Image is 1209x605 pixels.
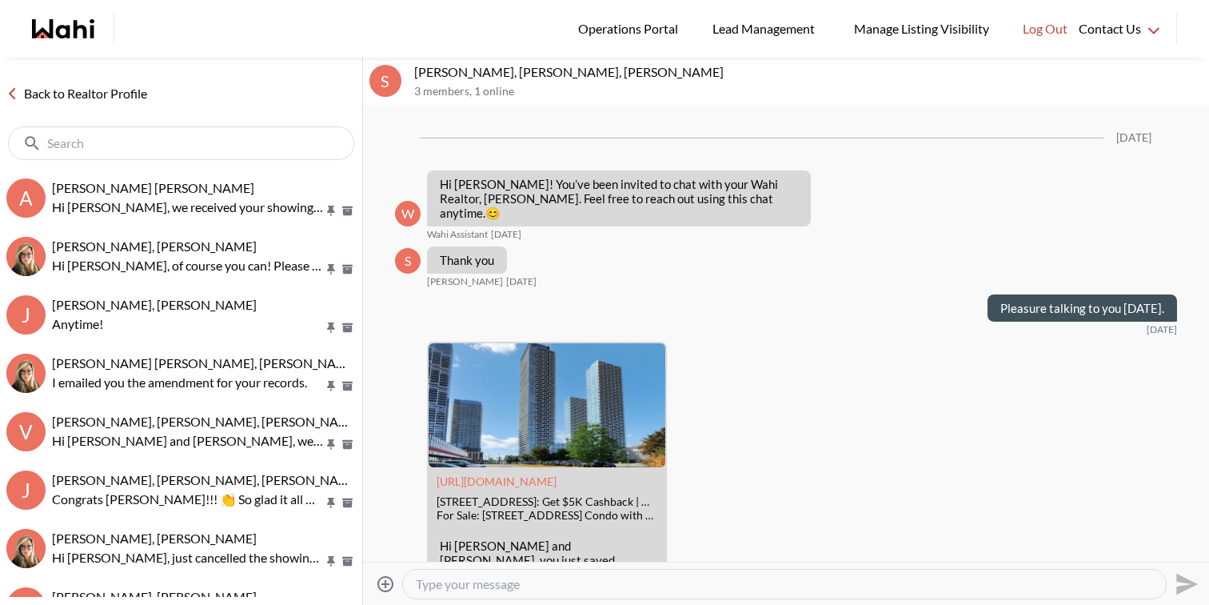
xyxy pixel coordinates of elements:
div: S [369,65,401,97]
time: 2025-08-17T18:02:38.671Z [506,275,537,288]
button: Pin [324,555,338,568]
p: 3 members , 1 online [414,85,1203,98]
p: Hi [PERSON_NAME], of course you can! Please let us know your availability for this weekend, and I... [52,256,324,275]
button: Archive [339,262,356,276]
span: Log Out [1023,18,1067,39]
button: Pin [324,262,338,276]
img: J [6,354,46,393]
div: J [6,471,46,510]
p: Hi [PERSON_NAME] and [PERSON_NAME], we hope you enjoyed your showings! Did the properties meet yo... [52,431,324,451]
p: Hi [PERSON_NAME]! You’ve been invited to chat with your Wahi Realtor, [PERSON_NAME]. Feel free to... [440,177,798,220]
button: Pin [324,321,338,335]
span: Manage Listing Visibility [849,18,994,39]
div: S [395,248,421,274]
div: [STREET_ADDRESS]: Get $5K Cashback | Wahi [437,495,657,509]
div: For Sale: [STREET_ADDRESS] Condo with $5.0K Cashback through Wahi Cashback. View 47 photos, locat... [437,509,657,523]
div: A [6,178,46,218]
button: Archive [339,321,356,335]
div: Dileep K, Barb [6,529,46,568]
button: Pin [324,496,338,510]
div: V [6,412,46,451]
div: W [395,201,421,226]
div: David Rodriguez, Barbara [6,237,46,276]
span: [PERSON_NAME], [PERSON_NAME] [52,531,257,546]
span: 😊 [485,206,501,220]
button: Archive [339,204,356,218]
span: [PERSON_NAME], [PERSON_NAME], [PERSON_NAME] [52,472,361,487]
span: Operations Portal [578,18,684,39]
span: [PERSON_NAME] [PERSON_NAME] [52,180,254,195]
button: Send [1167,566,1203,602]
div: [DATE] [1116,131,1151,145]
img: D [6,237,46,276]
span: [PERSON_NAME] [PERSON_NAME], [PERSON_NAME] [52,355,359,371]
button: Pin [324,379,338,393]
span: Lead Management [712,18,820,39]
time: 2025-08-17T17:07:26.231Z [491,228,521,241]
button: Archive [339,379,356,393]
button: Archive [339,555,356,568]
p: Pleasure talking to you [DATE]. [1000,301,1164,315]
button: Pin [324,438,338,451]
span: [PERSON_NAME], [PERSON_NAME] [52,238,257,254]
span: [PERSON_NAME], [PERSON_NAME], [PERSON_NAME] [52,414,361,429]
a: Attachment [437,475,557,488]
p: Hi [PERSON_NAME], we received your showing requests - exciting 🎉 . We will be in touch shortly. [52,198,324,217]
span: Wahi Assistant [427,228,488,241]
div: J [6,295,46,335]
textarea: Type your message [416,576,1153,592]
button: Archive [339,438,356,451]
a: Wahi homepage [32,19,94,38]
img: D [6,529,46,568]
p: I emailed you the amendment for your records. [52,373,324,392]
span: [PERSON_NAME], [PERSON_NAME] [52,589,257,604]
input: Search [47,135,318,151]
img: 950 Portage Pkwy #5003, Vaughan, ON: Get $5K Cashback | Wahi [429,343,665,467]
time: 2025-08-17T18:03:45.457Z [1147,323,1177,336]
p: Thank you [440,253,494,267]
button: Archive [339,496,356,510]
div: Jeremy Tod, Barbara [6,354,46,393]
span: [PERSON_NAME], [PERSON_NAME] [52,297,257,312]
span: [PERSON_NAME] [427,275,503,288]
p: [PERSON_NAME], [PERSON_NAME], [PERSON_NAME] [414,64,1203,80]
button: Pin [324,204,338,218]
p: Hi [PERSON_NAME], just cancelled the showing for [DATE] as requested. Totally understand and just... [52,548,324,567]
p: Anytime! [52,315,324,334]
p: Congrats [PERSON_NAME]!!! 👏 So glad it all worked out. Enjoy your new home. [52,490,324,509]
